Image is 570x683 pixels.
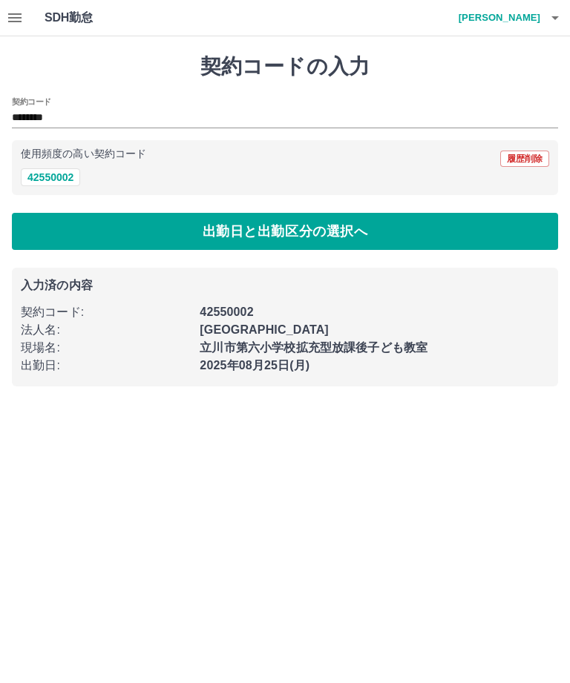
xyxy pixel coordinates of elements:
button: 履歴削除 [500,151,549,167]
p: 法人名 : [21,321,191,339]
b: [GEOGRAPHIC_DATA] [200,323,329,336]
p: 出勤日 : [21,357,191,375]
b: 2025年08月25日(月) [200,359,309,372]
button: 42550002 [21,168,80,186]
p: 使用頻度の高い契約コード [21,149,146,159]
p: 契約コード : [21,303,191,321]
p: 入力済の内容 [21,280,549,291]
button: 出勤日と出勤区分の選択へ [12,213,558,250]
b: 42550002 [200,306,253,318]
b: 立川市第六小学校拡充型放課後子ども教室 [200,341,427,354]
p: 現場名 : [21,339,191,357]
h1: 契約コードの入力 [12,54,558,79]
h2: 契約コード [12,96,51,108]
